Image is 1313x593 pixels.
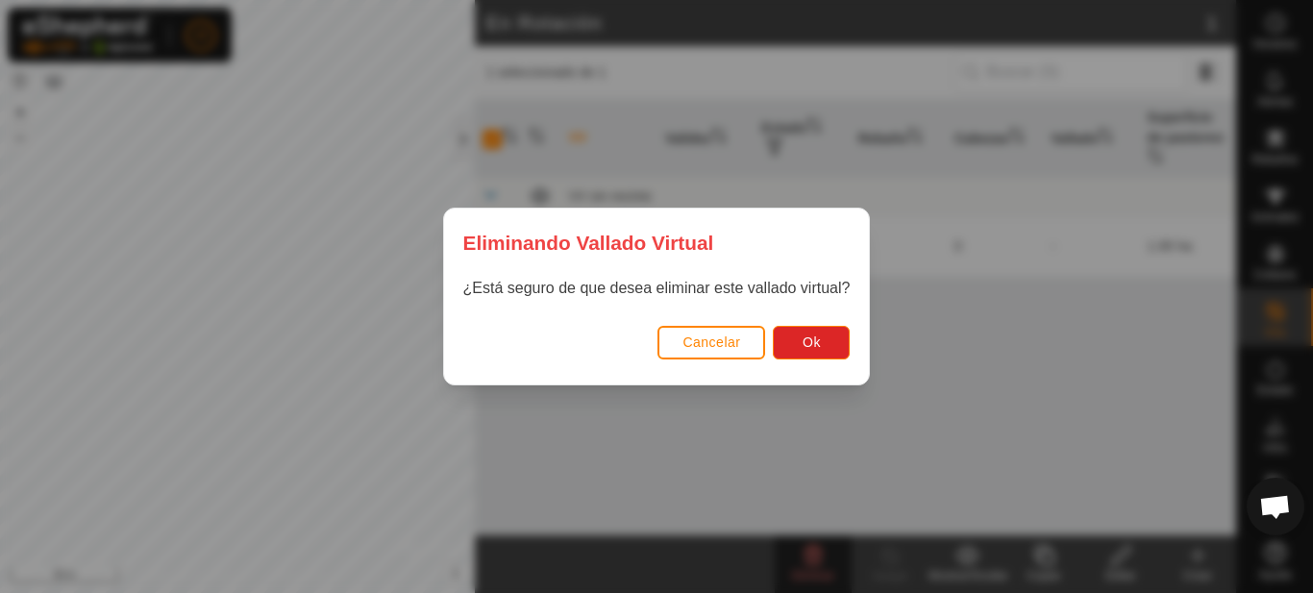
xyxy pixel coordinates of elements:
[463,277,851,300] p: ¿Está seguro de que desea eliminar este vallado virtual?
[773,326,850,359] button: Ok
[1247,478,1304,535] div: Chat abierto
[682,334,740,350] span: Cancelar
[657,326,765,359] button: Cancelar
[803,334,821,350] span: Ok
[463,228,714,258] span: Eliminando Vallado Virtual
